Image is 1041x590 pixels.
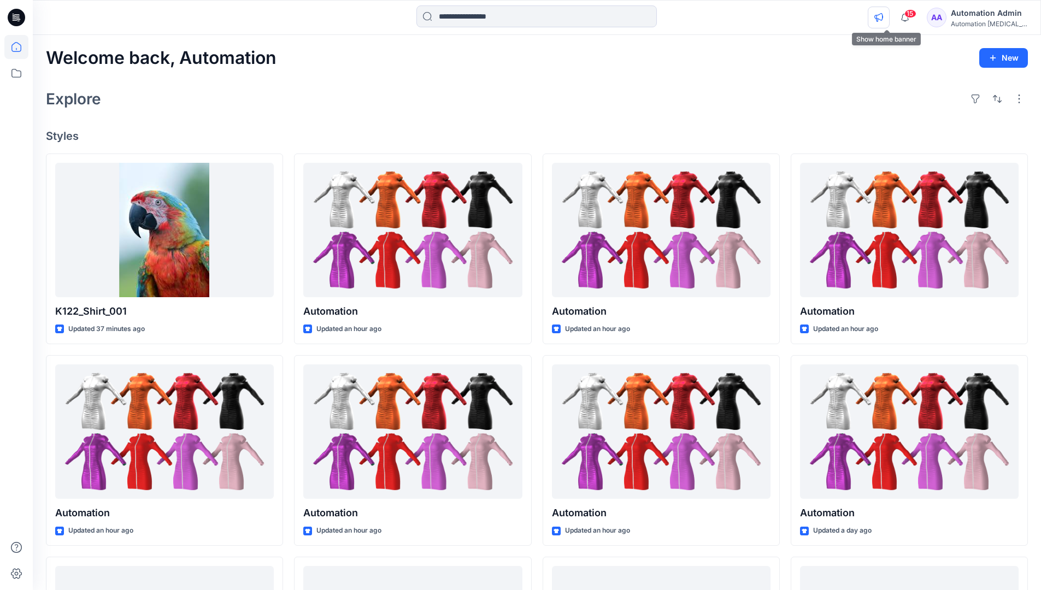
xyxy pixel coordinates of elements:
a: Automation [55,364,274,499]
p: Automation [303,304,522,319]
p: Automation [552,505,771,521]
p: Automation [800,505,1019,521]
p: Updated an hour ago [68,525,133,536]
span: 15 [904,9,916,18]
p: Updated an hour ago [316,323,381,335]
p: Updated an hour ago [316,525,381,536]
p: Automation [552,304,771,319]
div: AA [927,8,946,27]
button: New [979,48,1028,68]
a: Automation [800,364,1019,499]
a: Automation [303,364,522,499]
p: Updated 37 minutes ago [68,323,145,335]
p: Updated an hour ago [565,323,630,335]
a: Automation [303,163,522,298]
a: K122_Shirt_001 [55,163,274,298]
a: Automation [552,364,771,499]
h2: Explore [46,90,101,108]
h2: Welcome back, Automation [46,48,277,68]
div: Automation [MEDICAL_DATA]... [951,20,1027,28]
p: Updated an hour ago [565,525,630,536]
a: Automation [552,163,771,298]
p: K122_Shirt_001 [55,304,274,319]
h4: Styles [46,129,1028,143]
p: Updated an hour ago [813,323,878,335]
a: Automation [800,163,1019,298]
p: Updated a day ago [813,525,872,536]
p: Automation [55,505,274,521]
p: Automation [303,505,522,521]
div: Automation Admin [951,7,1027,20]
p: Automation [800,304,1019,319]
